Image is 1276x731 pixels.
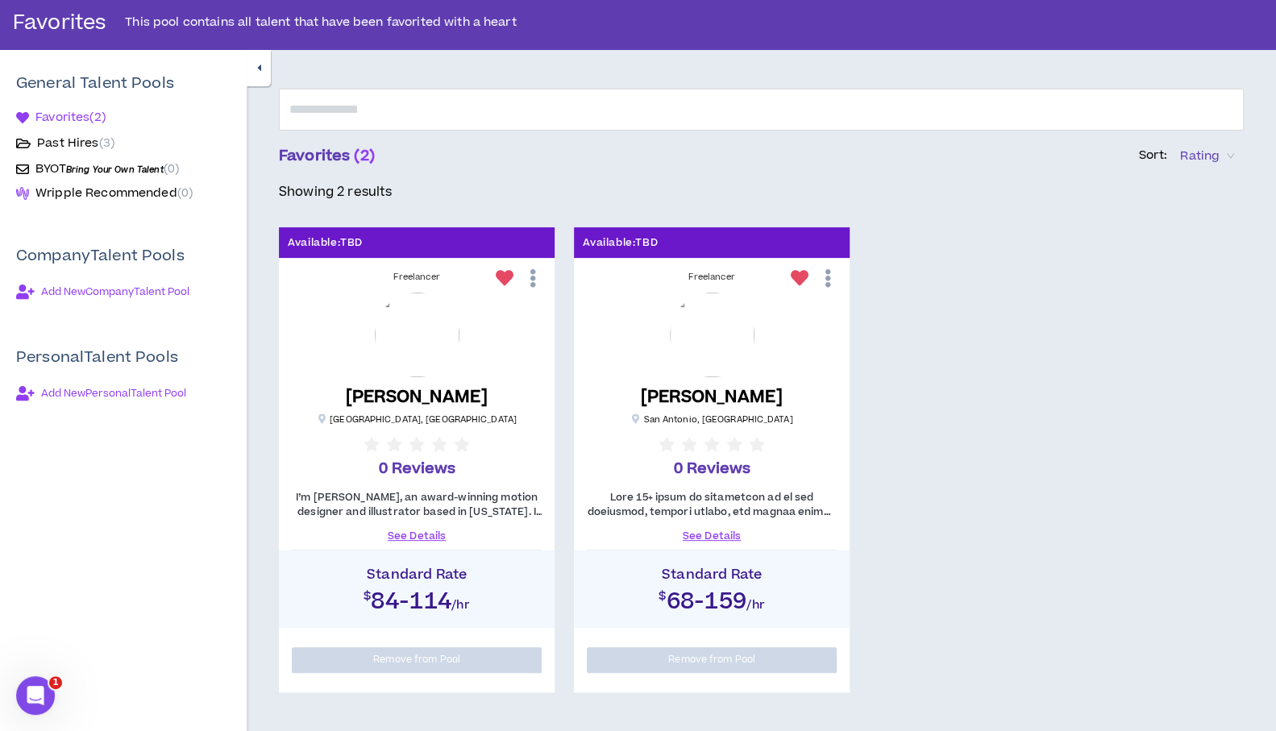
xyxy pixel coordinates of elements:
[16,382,186,405] button: Add NewPersonalTalent Pool
[41,387,186,400] span: Add New Personal Talent Pool
[641,387,783,407] h5: [PERSON_NAME]
[587,529,837,543] a: See Details
[177,185,193,201] span: ( 0 )
[364,437,380,453] span: star
[375,293,459,377] img: PoCbYXhZLLGp2oGOz66iOqrEBt0VX5dSQGbeWsuH.png
[726,437,742,453] span: star
[292,647,542,673] button: Remove from Pool
[704,437,720,453] span: star
[292,271,542,284] div: Freelancer
[287,583,547,612] h2: $84-114
[125,14,516,31] p: This pool contains all talent that have been favorited with a heart
[630,413,792,426] p: San Antonio , [GEOGRAPHIC_DATA]
[1138,147,1167,164] p: Sort:
[354,145,374,167] span: ( 2 )
[681,437,697,453] span: star
[346,387,488,407] h5: [PERSON_NAME]
[16,108,106,127] a: Favorites(2)
[16,245,231,268] p: Company Talent Pools
[16,160,179,179] a: BYOTBring Your Own Talent(0)
[587,490,837,519] p: Lore 15+ ipsum do sitametcon ad el sed doeiusmod, tempori utlabo, etd magnaa enimad minimv, Q nos...
[746,596,765,613] span: /hr
[670,293,754,377] img: F3BjJiDNRKMWl2SFebUJeHiEqqKTrA2XMZRUdyGO.png
[35,160,164,177] span: BYOT
[451,596,470,613] span: /hr
[99,135,114,152] span: ( 3 )
[66,164,164,176] span: Bring Your Own Talent
[16,134,114,153] a: Past Hires(3)
[16,73,174,95] p: General Talent Pools
[89,109,105,126] span: ( 2 )
[587,647,837,673] button: Remove from Pool
[35,185,193,201] span: Wripple Recommended
[582,583,842,612] h2: $68-159
[386,437,402,453] span: star
[587,271,837,284] div: Freelancer
[16,185,193,201] a: Wripple Recommended(0)
[674,458,750,480] p: 0 Reviews
[1180,144,1234,168] span: Rating
[749,437,765,453] span: star
[409,437,425,453] span: star
[317,413,517,426] p: [GEOGRAPHIC_DATA] , [GEOGRAPHIC_DATA]
[279,145,375,168] p: Favorites
[431,437,447,453] span: star
[37,135,114,152] span: Past Hires
[659,432,765,480] button: 0 Reviews
[379,458,455,480] p: 0 Reviews
[582,567,842,583] h4: Standard Rate
[16,676,55,715] iframe: Intercom live chat
[279,182,392,201] p: Showing 2 results
[287,567,547,583] h4: Standard Rate
[16,347,231,369] p: Personal Talent Pools
[292,529,542,543] a: See Details
[16,280,189,303] button: Add NewCompanyTalent Pool
[583,235,658,251] p: Available: TBD
[364,432,470,480] button: 0 Reviews
[35,110,106,126] span: Favorites
[659,437,675,453] span: star
[41,285,189,298] span: Add New Company Talent Pool
[454,437,470,453] span: star
[164,160,179,177] span: ( 0 )
[49,676,62,689] span: 1
[288,235,363,251] p: Available: TBD
[292,490,542,519] p: I’m [PERSON_NAME], an award-winning motion designer and illustrator based in [US_STATE]. I love c...
[13,10,106,36] p: Favorites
